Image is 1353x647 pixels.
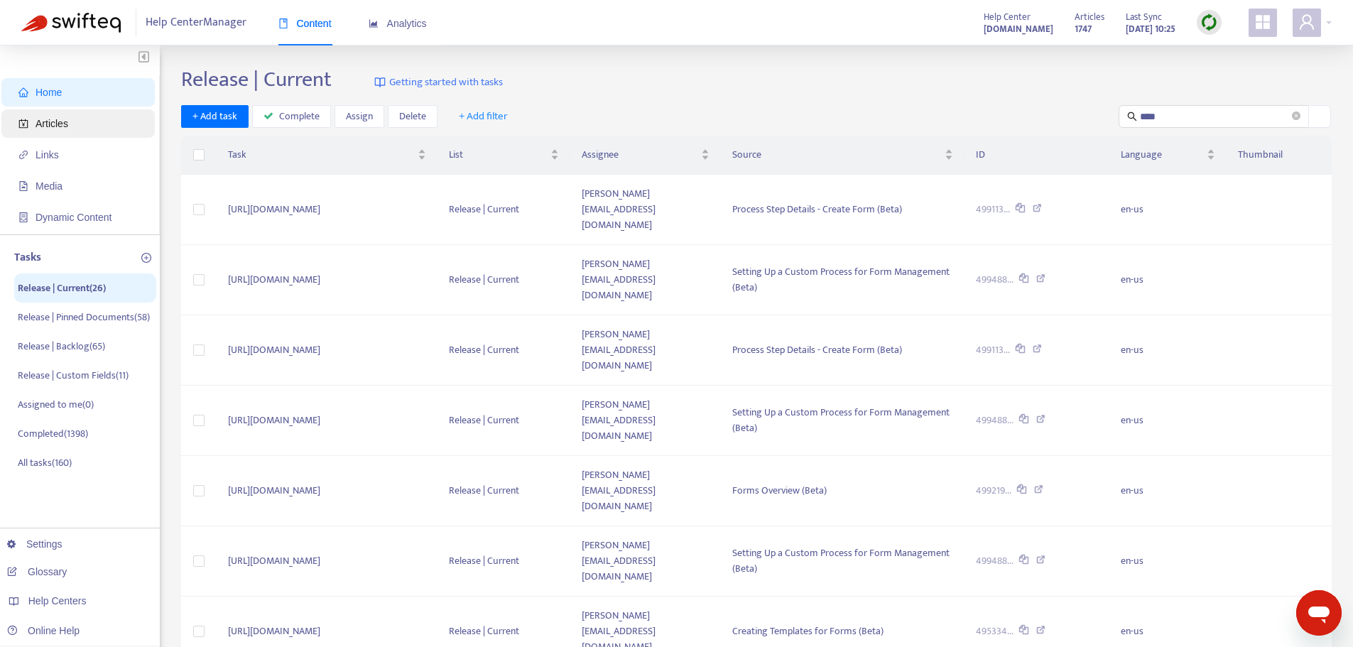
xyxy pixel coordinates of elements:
[459,108,508,125] span: + Add filter
[732,482,827,499] span: Forms Overview (Beta)
[36,118,68,129] span: Articles
[399,109,426,124] span: Delete
[732,147,942,163] span: Source
[18,119,28,129] span: account-book
[374,77,386,88] img: image-link
[279,109,320,124] span: Complete
[1109,456,1227,526] td: en-us
[438,175,570,245] td: Release | Current
[1109,175,1227,245] td: en-us
[7,566,67,577] a: Glossary
[18,310,150,325] p: Release | Pinned Documents ( 58 )
[141,253,151,263] span: plus-circle
[217,245,438,315] td: [URL][DOMAIN_NAME]
[570,175,721,245] td: [PERSON_NAME][EMAIL_ADDRESS][DOMAIN_NAME]
[570,136,721,175] th: Assignee
[570,315,721,386] td: [PERSON_NAME][EMAIL_ADDRESS][DOMAIN_NAME]
[252,105,331,128] button: Complete
[1109,136,1227,175] th: Language
[278,18,288,28] span: book
[192,109,237,124] span: + Add task
[18,397,94,412] p: Assigned to me ( 0 )
[369,18,379,28] span: area-chart
[976,272,1014,288] span: 499488...
[217,136,438,175] th: Task
[21,13,121,33] img: Swifteq
[732,623,884,639] span: Creating Templates for Forms (Beta)
[18,181,28,191] span: file-image
[570,456,721,526] td: [PERSON_NAME][EMAIL_ADDRESS][DOMAIN_NAME]
[1292,112,1300,120] span: close-circle
[217,315,438,386] td: [URL][DOMAIN_NAME]
[976,202,1010,217] span: 499113...
[1075,9,1104,25] span: Articles
[228,147,415,163] span: Task
[1298,13,1315,31] span: user
[18,281,106,295] p: Release | Current ( 26 )
[1292,109,1300,123] span: close-circle
[18,87,28,97] span: home
[335,105,384,128] button: Assign
[36,180,63,192] span: Media
[18,368,129,383] p: Release | Custom Fields ( 11 )
[976,483,1011,499] span: 499219...
[570,526,721,597] td: [PERSON_NAME][EMAIL_ADDRESS][DOMAIN_NAME]
[1109,386,1227,456] td: en-us
[976,553,1014,569] span: 499488...
[18,150,28,160] span: link
[984,9,1031,25] span: Help Center
[181,105,249,128] button: + Add task
[438,315,570,386] td: Release | Current
[438,456,570,526] td: Release | Current
[1109,245,1227,315] td: en-us
[570,386,721,456] td: [PERSON_NAME][EMAIL_ADDRESS][DOMAIN_NAME]
[984,21,1053,37] a: [DOMAIN_NAME]
[721,136,965,175] th: Source
[449,147,548,163] span: List
[278,18,332,29] span: Content
[1126,9,1162,25] span: Last Sync
[448,105,518,128] button: + Add filter
[732,404,950,436] span: Setting Up a Custom Process for Form Management (Beta)
[1296,590,1342,636] iframe: Button to launch messaging window
[1121,147,1204,163] span: Language
[976,413,1014,428] span: 499488...
[18,455,72,470] p: All tasks ( 160 )
[146,9,246,36] span: Help Center Manager
[976,624,1014,639] span: 495334...
[36,212,112,223] span: Dynamic Content
[438,526,570,597] td: Release | Current
[438,136,570,175] th: List
[438,386,570,456] td: Release | Current
[388,105,438,128] button: Delete
[1127,112,1137,121] span: search
[1075,21,1092,37] strong: 1747
[28,595,87,607] span: Help Centers
[582,147,698,163] span: Assignee
[36,87,62,98] span: Home
[1126,21,1175,37] strong: [DATE] 10:25
[217,526,438,597] td: [URL][DOMAIN_NAME]
[217,175,438,245] td: [URL][DOMAIN_NAME]
[389,75,503,91] span: Getting started with tasks
[732,263,950,295] span: Setting Up a Custom Process for Form Management (Beta)
[965,136,1109,175] th: ID
[217,386,438,456] td: [URL][DOMAIN_NAME]
[570,245,721,315] td: [PERSON_NAME][EMAIL_ADDRESS][DOMAIN_NAME]
[1254,13,1271,31] span: appstore
[217,456,438,526] td: [URL][DOMAIN_NAME]
[732,201,902,217] span: Process Step Details - Create Form (Beta)
[374,67,503,98] a: Getting started with tasks
[7,538,63,550] a: Settings
[181,67,332,92] h2: Release | Current
[369,18,427,29] span: Analytics
[18,339,105,354] p: Release | Backlog ( 65 )
[346,109,373,124] span: Assign
[732,342,902,358] span: Process Step Details - Create Form (Beta)
[1109,315,1227,386] td: en-us
[1109,526,1227,597] td: en-us
[1227,136,1332,175] th: Thumbnail
[18,426,88,441] p: Completed ( 1398 )
[18,212,28,222] span: container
